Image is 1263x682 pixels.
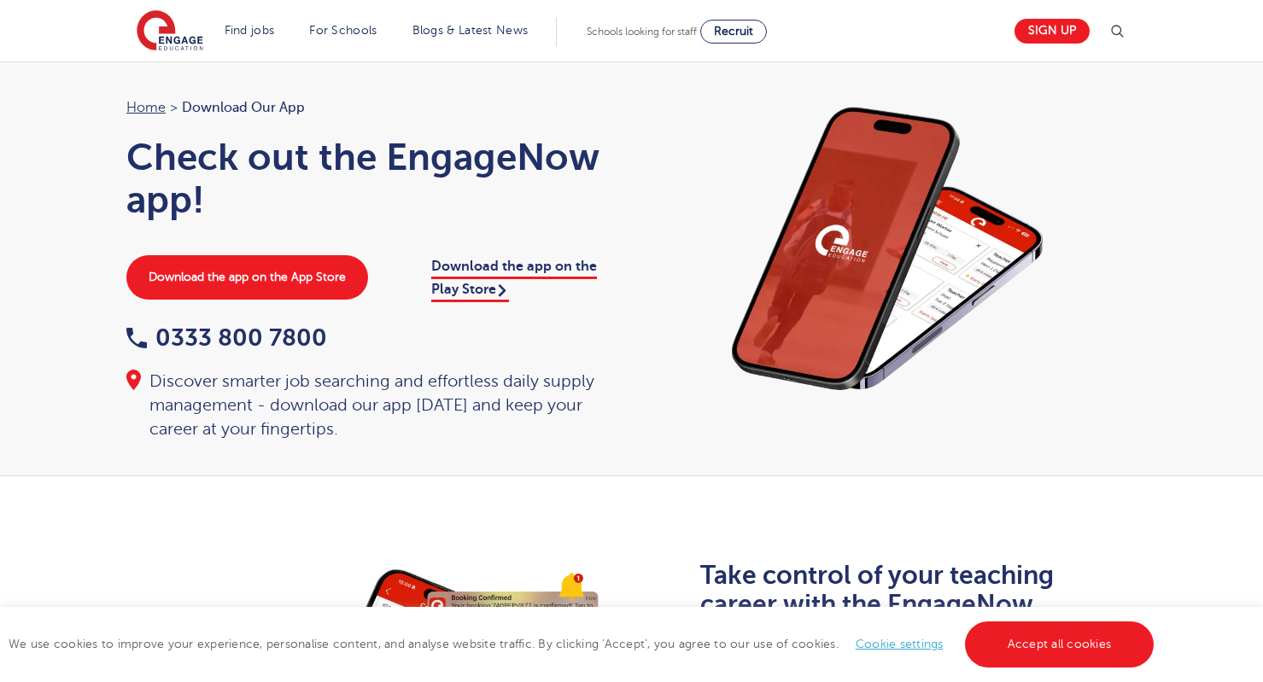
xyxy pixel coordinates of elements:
[126,100,166,115] a: Home
[700,561,1054,648] b: Take control of your teaching career with the EngageNow app
[126,96,615,119] nav: breadcrumb
[9,638,1158,650] span: We use cookies to improve your experience, personalise content, and analyse website traffic. By c...
[714,25,753,38] span: Recruit
[856,638,944,650] a: Cookie settings
[431,259,597,301] a: Download the app on the Play Store
[126,324,327,351] a: 0333 800 7800
[309,24,377,37] a: For Schools
[225,24,275,37] a: Find jobs
[587,26,697,38] span: Schools looking for staff
[126,255,368,300] a: Download the app on the App Store
[182,96,305,119] span: Download our app
[412,24,529,37] a: Blogs & Latest News
[965,621,1155,667] a: Accept all cookies
[126,136,615,221] h1: Check out the EngageNow app!
[1014,19,1090,44] a: Sign up
[170,100,178,115] span: >
[137,10,203,53] img: Engage Education
[700,20,767,44] a: Recruit
[126,370,615,441] div: Discover smarter job searching and effortless daily supply management - download our app [DATE] a...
